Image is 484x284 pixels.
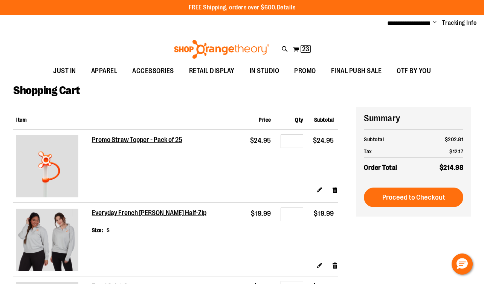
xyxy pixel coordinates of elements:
dt: Size [92,226,103,234]
span: APPAREL [91,63,118,79]
strong: Order Total [364,162,397,173]
span: IN STUDIO [250,63,279,79]
a: Tracking Info [442,19,477,27]
span: $19.99 [314,210,334,217]
dd: S [107,226,110,234]
a: RETAIL DISPLAY [182,63,242,80]
th: Subtotal [364,133,424,145]
img: Promo Straw Topper - Pack of 25 [16,135,78,197]
a: APPAREL [84,63,125,80]
span: Qty [295,117,303,123]
a: Everyday French Terry Half-Zip [16,209,89,273]
button: Proceed to Checkout [364,188,463,207]
img: Shop Orangetheory [173,40,270,59]
a: Details [277,4,296,11]
span: Proceed to Checkout [382,193,445,202]
span: ACCESSORIES [132,63,174,79]
span: $12.17 [449,148,463,154]
a: ACCESSORIES [125,63,182,80]
span: $24.95 [313,137,334,144]
th: Tax [364,145,424,158]
p: FREE Shipping, orders over $600. [189,3,296,12]
button: Hello, have a question? Let’s chat. [452,253,473,275]
span: $214.98 [440,164,464,171]
span: RETAIL DISPLAY [189,63,235,79]
span: Subtotal [314,117,334,123]
span: $24.95 [250,137,271,144]
a: JUST IN [46,63,84,80]
span: OTF BY YOU [397,63,431,79]
span: JUST IN [53,63,76,79]
a: OTF BY YOU [389,63,438,80]
span: FINAL PUSH SALE [331,63,382,79]
span: $19.99 [251,210,271,217]
a: IN STUDIO [242,63,287,80]
span: $202.81 [445,136,464,142]
a: Promo Straw Topper - Pack of 25 [92,136,183,144]
a: Remove item [332,261,338,269]
span: 23 [302,45,309,53]
span: PROMO [294,63,316,79]
a: Everyday French [PERSON_NAME] Half-Zip [92,209,208,217]
span: Price [259,117,271,123]
span: Shopping Cart [13,84,80,97]
a: PROMO [287,63,324,80]
a: Promo Straw Topper - Pack of 25 [16,135,89,199]
span: Item [16,117,27,123]
a: Remove item [332,186,338,194]
img: Everyday French Terry Half-Zip [16,209,78,271]
h2: Summary [364,112,463,125]
button: Account menu [433,19,437,27]
a: FINAL PUSH SALE [324,63,389,80]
